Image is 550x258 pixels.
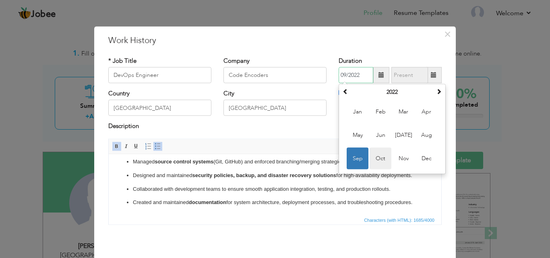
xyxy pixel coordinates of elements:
label: City [223,89,234,98]
a: Bold [112,142,121,151]
input: Present [391,67,428,83]
span: May [347,124,368,146]
a: Insert/Remove Bulleted List [153,142,162,151]
label: Country [108,89,130,98]
span: Jun [370,124,391,146]
span: Jan [347,101,368,123]
a: Underline [132,142,141,151]
a: Insert/Remove Numbered List [144,142,153,151]
label: Description [108,122,139,130]
span: Nov [393,148,414,169]
span: Feb [370,101,391,123]
span: Next Year [436,89,442,94]
span: Previous Year [343,89,348,94]
a: Italic [122,142,131,151]
span: Sep [347,148,368,169]
span: Mar [393,101,414,123]
h3: Work History [108,34,442,46]
div: Statistics [362,216,437,223]
span: Aug [416,124,437,146]
span: Characters (with HTML): 1685/4000 [362,216,436,223]
span: Dec [416,148,437,169]
th: Select Year [350,86,434,98]
span: × [444,27,451,41]
label: Duration [339,56,362,65]
label: * Job Title [108,56,136,65]
button: Close [441,27,454,40]
span: Apr [416,101,437,123]
label: Company [223,56,250,65]
input: From [339,67,373,83]
iframe: Rich Text Editor, workEditor [109,154,441,215]
span: [DATE] [393,124,414,146]
span: Oct [370,148,391,169]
